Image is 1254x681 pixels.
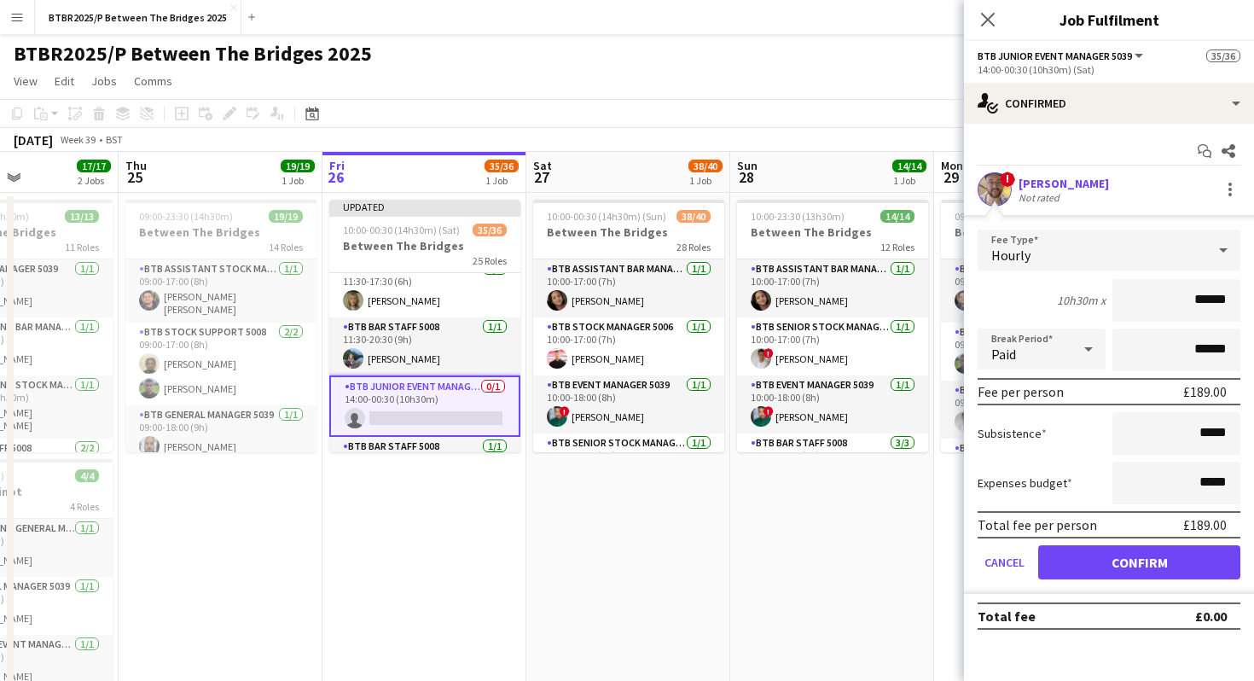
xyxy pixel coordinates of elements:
[737,375,928,434] app-card-role: BTB Event Manager 50391/110:00-18:00 (8h)![PERSON_NAME]
[125,405,316,463] app-card-role: BTB General Manager 50391/109:00-18:00 (9h)[PERSON_NAME]
[125,158,147,173] span: Thu
[1057,293,1106,308] div: 10h30m x
[329,200,520,452] app-job-card: Updated10:00-00:30 (14h30m) (Sat)35/36Between The Bridges25 RolesBTB Stock Manager 50061/111:00-1...
[938,167,963,187] span: 29
[676,241,711,253] span: 28 Roles
[282,174,314,187] div: 1 Job
[127,70,179,92] a: Comms
[78,174,110,187] div: 2 Jobs
[978,475,1072,491] label: Expenses budget
[533,375,724,434] app-card-role: BTB Event Manager 50391/110:00-18:00 (8h)![PERSON_NAME]
[55,73,74,89] span: Edit
[77,160,111,172] span: 17/17
[485,160,519,172] span: 35/36
[737,158,758,173] span: Sun
[14,73,38,89] span: View
[125,323,316,405] app-card-role: BTB Stock support 50082/209:00-17:00 (8h)[PERSON_NAME][PERSON_NAME]
[978,608,1036,625] div: Total fee
[125,224,316,240] h3: Between The Bridges
[533,434,724,492] app-card-role: BTB Senior Stock Manager 50061/110:00-18:00 (8h)
[547,210,666,223] span: 10:00-00:30 (14h30m) (Sun)
[1038,545,1240,579] button: Confirm
[737,224,928,240] h3: Between The Bridges
[1000,172,1015,187] span: !
[763,348,774,358] span: !
[978,63,1240,76] div: 14:00-00:30 (10h30m) (Sat)
[978,49,1132,62] span: BTB Junior Event Manager 5039
[941,158,963,173] span: Mon
[763,406,774,416] span: !
[978,545,1031,579] button: Cancel
[978,426,1047,441] label: Subsistence
[65,241,99,253] span: 11 Roles
[941,439,1132,497] app-card-role: BTB Bar Staff 50081/1
[281,160,315,172] span: 19/19
[473,254,507,267] span: 25 Roles
[329,259,520,317] app-card-role: BTB Bar Staff 50081/111:30-17:30 (6h)[PERSON_NAME]
[125,200,316,452] app-job-card: 09:00-23:30 (14h30m)19/19Between The Bridges14 RolesBTB Assistant Stock Manager 50061/109:00-17:0...
[689,174,722,187] div: 1 Job
[978,383,1064,400] div: Fee per person
[880,210,914,223] span: 14/14
[14,131,53,148] div: [DATE]
[737,259,928,317] app-card-role: BTB Assistant Bar Manager 50061/110:00-17:00 (7h)[PERSON_NAME]
[106,133,123,146] div: BST
[560,406,570,416] span: !
[473,224,507,236] span: 35/36
[941,381,1132,439] app-card-role: BTB Senior Stock Manager 50061/109:00-20:00 (11h)![PERSON_NAME]
[56,133,99,146] span: Week 39
[14,41,372,67] h1: BTBR2025/P Between The Bridges 2025
[964,9,1254,31] h3: Job Fulfilment
[991,247,1030,264] span: Hourly
[533,224,724,240] h3: Between The Bridges
[329,158,345,173] span: Fri
[65,210,99,223] span: 13/13
[978,516,1097,533] div: Total fee per person
[941,224,1132,240] h3: Between The Bridges
[329,317,520,375] app-card-role: BTB Bar Staff 50081/111:30-20:30 (9h)[PERSON_NAME]
[269,241,303,253] span: 14 Roles
[737,434,928,541] app-card-role: BTB Bar Staff 50083/310:30-17:30 (7h)
[269,210,303,223] span: 19/19
[676,210,711,223] span: 38/40
[70,500,99,513] span: 4 Roles
[329,200,520,213] div: Updated
[134,73,172,89] span: Comms
[84,70,124,92] a: Jobs
[327,167,345,187] span: 26
[1019,191,1063,204] div: Not rated
[1019,176,1109,191] div: [PERSON_NAME]
[533,200,724,452] app-job-card: 10:00-00:30 (14h30m) (Sun)38/40Between The Bridges28 RolesBTB Assistant Bar Manager 50061/110:00-...
[893,174,926,187] div: 1 Job
[533,158,552,173] span: Sat
[991,346,1016,363] span: Paid
[123,167,147,187] span: 25
[941,200,1132,452] div: 09:00-20:00 (11h)7/7Between The Bridges7 RolesBTB Assistant Stock Manager 50061/109:00-18:00 (9h)...
[75,469,99,482] span: 4/4
[892,160,926,172] span: 14/14
[734,167,758,187] span: 28
[329,375,520,437] app-card-role: BTB Junior Event Manager 50390/114:00-00:30 (10h30m)
[688,160,723,172] span: 38/40
[737,317,928,375] app-card-role: BTB Senior Stock Manager 50061/110:00-17:00 (7h)![PERSON_NAME]
[91,73,117,89] span: Jobs
[955,210,1029,223] span: 09:00-20:00 (11h)
[35,1,241,34] button: BTBR2025/P Between The Bridges 2025
[533,317,724,375] app-card-role: BTB Stock Manager 50061/110:00-17:00 (7h)[PERSON_NAME]
[880,241,914,253] span: 12 Roles
[1183,516,1227,533] div: £189.00
[48,70,81,92] a: Edit
[978,49,1146,62] button: BTB Junior Event Manager 5039
[139,210,233,223] span: 09:00-23:30 (14h30m)
[125,259,316,323] app-card-role: BTB Assistant Stock Manager 50061/109:00-17:00 (8h)[PERSON_NAME] [PERSON_NAME]
[737,200,928,452] app-job-card: 10:00-23:30 (13h30m)14/14Between The Bridges12 RolesBTB Assistant Bar Manager 50061/110:00-17:00 ...
[941,259,1132,323] app-card-role: BTB Assistant Stock Manager 50061/109:00-18:00 (9h)[PERSON_NAME] [PERSON_NAME]
[531,167,552,187] span: 27
[1183,383,1227,400] div: £189.00
[941,323,1132,381] app-card-role: BTB Stock support 50081/109:00-18:00 (9h)[PERSON_NAME]
[329,437,520,495] app-card-role: BTB Bar Staff 50081/1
